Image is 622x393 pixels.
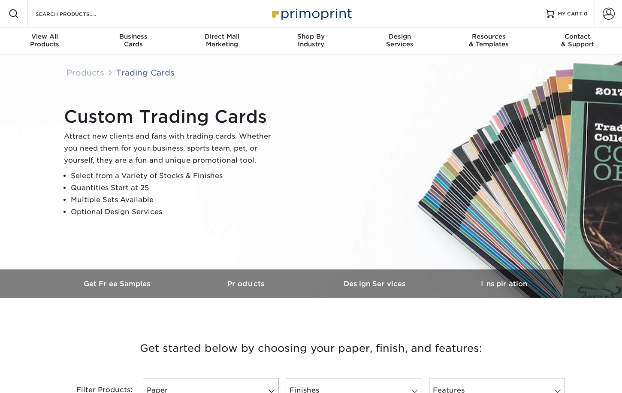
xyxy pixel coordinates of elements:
[54,269,182,298] a: Get Free Samples
[35,9,118,19] input: SEARCH PRODUCTS.....
[116,68,175,77] a: Trading Cards
[533,33,622,48] div: & Support
[266,27,355,55] a: Shop ByIndustry
[60,329,562,368] h3: Get started below by choosing your paper, finish, and features:
[268,4,354,23] img: Primoprint
[533,33,622,40] span: Contact
[182,280,311,288] h3: Products
[71,182,278,194] li: Quantities Start at 25
[266,33,355,40] span: Shop By
[71,194,278,206] li: Multiple Sets Available
[266,33,355,48] div: Industry
[178,33,266,40] span: Direct Mail
[54,280,182,288] h3: Get Free Samples
[89,27,178,55] a: BusinessCards
[444,33,533,48] div: & Templates
[311,280,440,288] h3: Design Services
[178,27,266,55] a: Direct MailMarketing
[64,130,278,166] p: Attract new clients and fans with trading cards. Whether you need them for your business, sports ...
[356,33,444,48] div: Services
[440,280,568,288] h3: Inspiration
[558,10,582,18] span: MY CART
[66,68,104,77] a: Products
[178,33,266,48] div: Marketing
[311,269,440,298] a: Design Services
[533,27,622,55] a: Contact& Support
[440,269,568,298] a: Inspiration
[356,27,444,55] a: DesignServices
[89,33,178,48] div: Cards
[71,170,278,182] li: Select from a Variety of Stocks & Finishes
[444,27,533,55] a: Resources& Templates
[89,33,178,40] span: Business
[444,33,533,40] span: Resources
[64,106,278,127] h1: Custom Trading Cards
[71,206,278,218] li: Optional Design Services
[182,269,311,298] a: Products
[584,11,588,17] span: 0
[356,33,444,40] span: Design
